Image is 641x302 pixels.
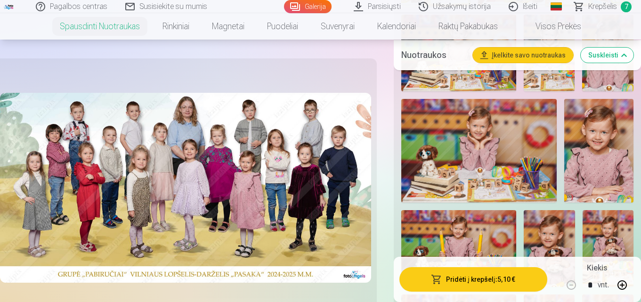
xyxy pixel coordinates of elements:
[49,13,151,40] a: Spausdinti nuotraukas
[309,13,366,40] a: Suvenyrai
[473,47,573,62] button: Įkelkite savo nuotraukas
[4,4,14,9] img: /fa5
[427,13,509,40] a: Raktų pakabukas
[598,274,609,296] div: vnt.
[401,48,465,61] h5: Nuotraukos
[201,13,256,40] a: Magnetai
[588,1,617,12] span: Krepšelis
[399,267,547,292] button: Pridėti į krepšelį:5,10 €
[509,13,592,40] a: Visos prekės
[151,13,201,40] a: Rinkiniai
[581,47,633,62] button: Suskleisti
[587,262,607,274] h5: Kiekis
[366,13,427,40] a: Kalendoriai
[256,13,309,40] a: Puodeliai
[621,1,632,12] span: 7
